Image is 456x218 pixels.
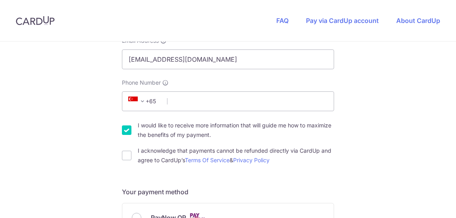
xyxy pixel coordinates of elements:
[122,187,334,197] h5: Your payment method
[233,157,270,163] a: Privacy Policy
[276,17,289,25] a: FAQ
[122,49,334,69] input: Email address
[138,121,334,140] label: I would like to receive more information that will guide me how to maximize the benefits of my pa...
[306,17,379,25] a: Pay via CardUp account
[396,17,440,25] a: About CardUp
[126,97,161,106] span: +65
[128,97,147,106] span: +65
[16,16,55,25] img: CardUp
[138,146,334,165] label: I acknowledge that payments cannot be refunded directly via CardUp and agree to CardUp’s &
[18,6,34,13] span: Help
[122,79,161,87] span: Phone Number
[185,157,230,163] a: Terms Of Service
